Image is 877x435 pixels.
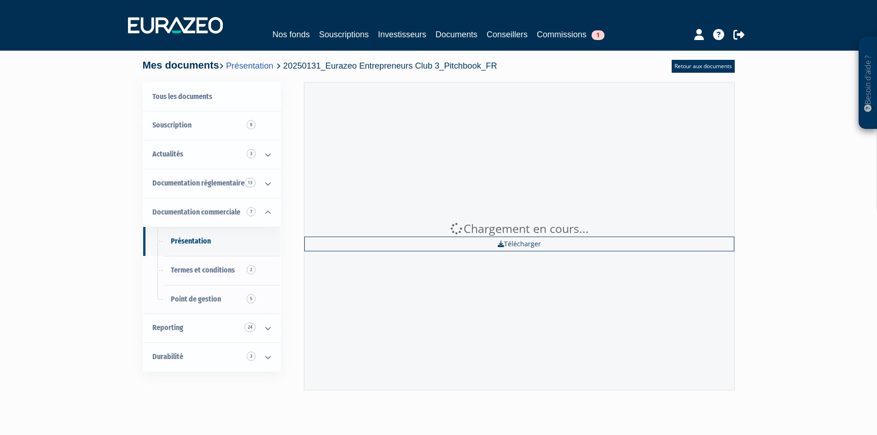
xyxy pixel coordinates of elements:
span: Point de gestion [171,295,221,303]
a: Nos fonds [273,28,310,41]
span: Documentation règlementaire [152,179,244,187]
span: Actualités [152,150,183,158]
a: Retour aux documents [672,60,735,73]
p: Besoin d'aide ? [863,42,873,125]
a: Documentation commerciale 7 [143,198,280,227]
span: Reporting [152,323,183,332]
span: 20250131_Eurazeo Entrepreneurs Club 3_Pitchbook_FR [283,61,497,70]
span: 8 [247,120,256,129]
span: 24 [244,323,256,332]
a: Souscription8 [143,111,280,140]
a: Télécharger [304,237,734,251]
a: Documents [436,28,477,41]
a: Durabilité 3 [143,342,280,371]
span: 13 [244,178,256,187]
a: Actualités 3 [143,140,280,169]
span: Présentation [171,237,211,245]
span: 3 [247,352,256,361]
a: Présentation [226,61,273,70]
span: Documentation commerciale [152,208,240,216]
h4: Mes documents [143,60,497,71]
a: Présentation [143,227,280,256]
a: Souscriptions [319,28,369,41]
a: Termes et conditions2 [143,256,280,285]
a: Commissions1 [537,28,604,41]
span: Souscription [152,121,192,129]
span: Termes et conditions [171,266,235,274]
a: Point de gestion5 [143,285,280,314]
a: Reporting 24 [143,313,280,342]
a: Investisseurs [378,28,426,41]
img: 1732889491-logotype_eurazeo_blanc_rvb.png [128,17,223,34]
a: Conseillers [487,28,528,41]
span: 7 [247,207,256,216]
span: 1 [592,30,604,40]
div: Chargement en cours... [304,220,734,237]
span: Durabilité [152,352,183,361]
span: 5 [247,294,256,303]
a: Tous les documents [143,82,280,111]
span: 3 [247,149,256,158]
a: Documentation règlementaire 13 [143,169,280,198]
span: 2 [247,265,256,274]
